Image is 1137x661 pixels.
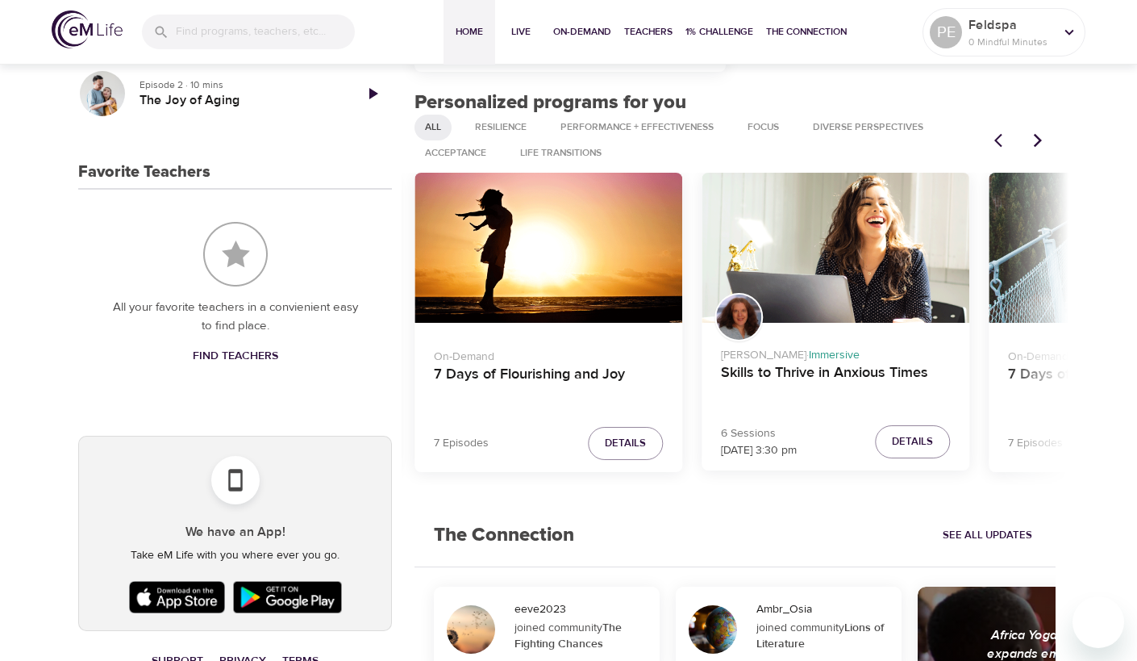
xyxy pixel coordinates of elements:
[766,23,847,40] span: The Connection
[721,442,797,459] p: [DATE] 3:30 pm
[1072,596,1124,648] iframe: Button to launch messaging window
[414,91,1056,115] h2: Personalized programs for you
[605,434,646,453] span: Details
[721,425,797,442] p: 6 Sessions
[514,601,653,617] div: eeve2023
[92,547,378,564] p: Take eM Life with you where ever you go.
[875,425,950,458] button: Details
[414,504,593,567] h2: The Connection
[721,364,950,403] h4: Skills to Thrive in Anxious Times
[414,140,497,166] div: Acceptance
[802,115,934,140] div: Diverse Perspectives
[514,621,622,651] strong: The Fighting Chances
[939,523,1036,548] a: See All Updates
[176,15,355,49] input: Find programs, teachers, etc...
[415,120,451,134] span: All
[229,577,345,617] img: Google Play Store
[415,146,496,160] span: Acceptance
[92,524,378,541] h5: We have an App!
[702,173,969,324] button: Skills to Thrive in Anxious Times
[465,120,536,134] span: Resilience
[685,23,753,40] span: 1% Challenge
[186,341,285,371] a: Find Teachers
[434,342,663,366] p: On-Demand
[78,69,127,118] button: The Joy of Aging
[943,526,1032,545] span: See All Updates
[78,163,210,182] h3: Favorite Teachers
[193,346,278,366] span: Find Teachers
[551,120,723,134] span: Performance + Effectiveness
[414,115,452,140] div: All
[756,601,895,617] div: Ambr_Osia
[502,23,540,40] span: Live
[803,120,933,134] span: Diverse Perspectives
[52,10,123,48] img: logo
[510,146,611,160] span: Life Transitions
[968,35,1054,49] p: 0 Mindful Minutes
[140,77,340,92] p: Episode 2 · 10 mins
[737,115,789,140] div: Focus
[721,341,950,364] p: [PERSON_NAME] ·
[203,222,268,287] img: Favorite Teachers
[553,23,611,40] span: On-Demand
[809,348,860,362] span: Immersive
[738,120,789,134] span: Focus
[1008,435,1063,452] p: 7 Episodes
[1020,123,1056,158] button: Next items
[414,173,682,324] button: 7 Days of Flourishing and Joy
[140,92,340,109] h5: The Joy of Aging
[892,433,933,451] span: Details
[434,366,663,404] h4: 7 Days of Flourishing and Joy
[985,123,1020,158] button: Previous items
[624,23,673,40] span: Teachers
[464,115,537,140] div: Resilience
[756,620,891,652] div: joined community
[588,427,663,460] button: Details
[125,577,230,617] img: Apple App Store
[550,115,724,140] div: Performance + Effectiveness
[514,620,649,652] div: joined community
[110,299,360,335] p: All your favorite teachers in a convienient easy to find place.
[450,23,489,40] span: Home
[756,621,884,651] strong: Lions of Literature
[930,16,962,48] div: PE
[510,140,612,166] div: Life Transitions
[353,74,392,113] a: Play Episode
[968,15,1054,35] p: Feldspa
[434,435,489,452] p: 7 Episodes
